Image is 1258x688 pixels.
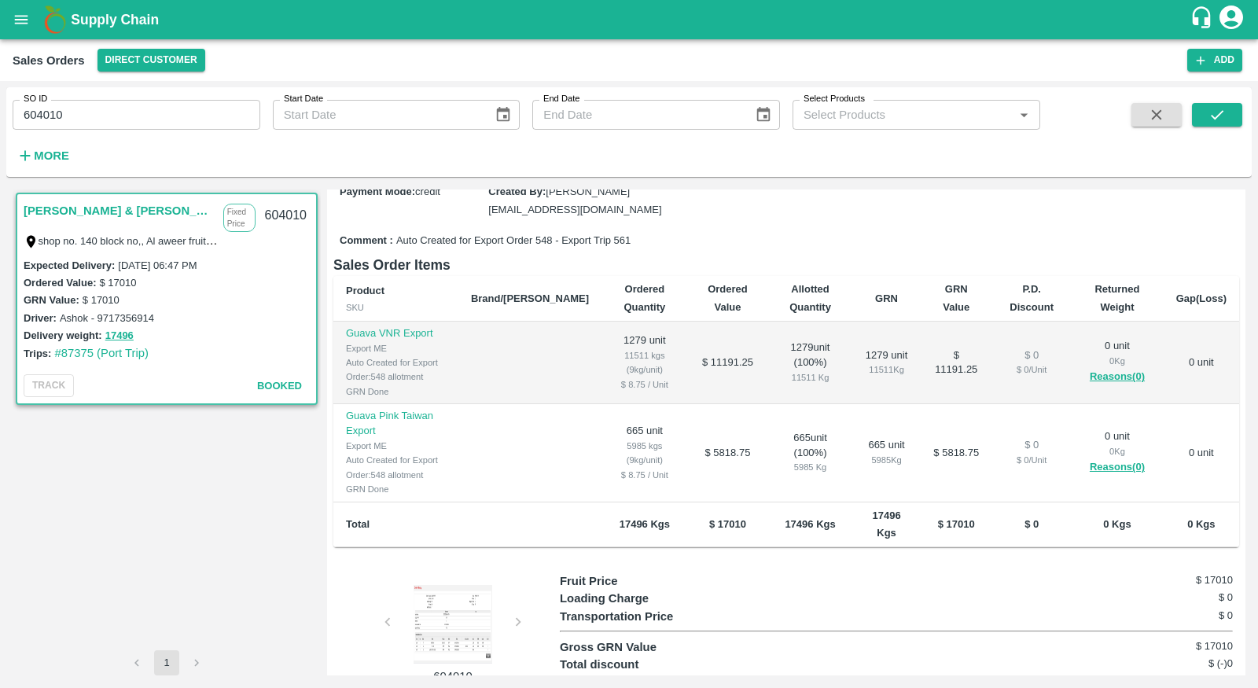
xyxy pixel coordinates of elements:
[1024,518,1039,530] b: $ 0
[1164,322,1239,405] td: 0 unit
[346,384,446,399] div: GRN Done
[532,100,741,130] input: End Date
[24,259,115,271] label: Expected Delivery :
[1083,444,1150,458] div: 0 Kg
[1217,3,1245,36] div: account of current user
[1120,608,1233,624] h6: $ 0
[1120,590,1233,605] h6: $ 0
[346,409,446,438] p: Guava Pink Taiwan Export
[789,283,831,312] b: Allotted Quantity
[105,327,134,345] button: 17496
[1120,656,1233,671] h6: $ (-)0
[488,186,546,197] label: Created By :
[1164,404,1239,502] td: 0 unit
[543,93,579,105] label: End Date
[780,370,840,384] div: 11511 Kg
[97,49,205,72] button: Select DC
[394,668,512,685] p: 604010
[1120,572,1233,588] h6: $ 17010
[1083,368,1150,386] button: Reasons(0)
[1005,348,1058,363] div: $ 0
[920,322,992,405] td: $ 11191.25
[346,285,384,296] b: Product
[1083,429,1150,476] div: 0 unit
[938,518,975,530] b: $ 17010
[866,362,908,377] div: 11511 Kg
[257,380,302,392] span: Booked
[866,438,908,467] div: 665 unit
[346,482,446,496] div: GRN Done
[1120,638,1233,654] h6: $ 17010
[601,322,687,405] td: 1279 unit
[780,460,840,474] div: 5985 Kg
[709,518,746,530] b: $ 17010
[749,100,778,130] button: Choose date
[601,404,687,502] td: 665 unit
[154,650,179,675] button: page 1
[620,518,670,530] b: 17496 Kgs
[60,312,154,324] label: Ashok - 9717356914
[1010,283,1054,312] b: P.D. Discount
[471,292,589,304] b: Brand/[PERSON_NAME]
[24,329,102,341] label: Delivery weight:
[346,326,446,341] p: Guava VNR Export
[340,186,415,197] label: Payment Mode :
[920,404,992,502] td: $ 5818.75
[24,277,96,289] label: Ordered Value:
[1005,362,1058,377] div: $ 0 / Unit
[1005,453,1058,467] div: $ 0 / Unit
[13,142,73,169] button: More
[346,355,446,384] div: Auto Created for Export Order:548 allotment
[1190,6,1217,34] div: customer-support
[1187,49,1242,72] button: Add
[273,100,482,130] input: Start Date
[34,149,69,162] strong: More
[943,283,969,312] b: GRN Value
[396,234,631,248] span: Auto Created for Export Order 548 - Export Trip 561
[346,453,446,482] div: Auto Created for Export Order:548 allotment
[118,259,197,271] label: [DATE] 06:47 PM
[797,105,1010,125] input: Select Products
[560,572,728,590] p: Fruit Price
[256,197,316,234] div: 604010
[24,348,51,359] label: Trips:
[122,650,212,675] nav: pagination navigation
[872,510,900,539] b: 17496 Kgs
[866,348,908,377] div: 1279 unit
[415,186,440,197] span: credit
[804,93,865,105] label: Select Products
[284,93,323,105] label: Start Date
[614,439,675,468] div: 5985 kgs (9kg/unit)
[560,656,728,673] p: Total discount
[614,377,675,392] div: $ 8.75 / Unit
[24,201,215,221] a: [PERSON_NAME] & [PERSON_NAME][DOMAIN_NAME].
[346,341,446,355] div: Export ME
[560,638,728,656] p: Gross GRN Value
[780,340,840,384] div: 1279 unit ( 100 %)
[3,2,39,38] button: open drawer
[875,292,898,304] b: GRN
[71,12,159,28] b: Supply Chain
[346,300,446,315] div: SKU
[1083,339,1150,386] div: 0 unit
[13,100,260,130] input: Enter SO ID
[780,431,840,475] div: 665 unit ( 100 %)
[333,254,1239,276] h6: Sales Order Items
[614,348,675,377] div: 11511 kgs (9kg/unit)
[1013,105,1034,125] button: Open
[24,294,79,306] label: GRN Value:
[24,312,57,324] label: Driver:
[39,234,887,247] label: shop no. 140 block no,, Al aweer fruit and vegetable mkt. [GEOGRAPHIC_DATA], [GEOGRAPHIC_DATA], [...
[99,277,136,289] label: $ 17010
[83,294,120,306] label: $ 17010
[1103,518,1131,530] b: 0 Kgs
[688,322,768,405] td: $ 11191.25
[623,283,665,312] b: Ordered Quantity
[1083,458,1150,476] button: Reasons(0)
[708,283,748,312] b: Ordered Value
[24,93,47,105] label: SO ID
[71,9,1190,31] a: Supply Chain
[1187,518,1215,530] b: 0 Kgs
[1176,292,1227,304] b: Gap(Loss)
[1005,438,1058,453] div: $ 0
